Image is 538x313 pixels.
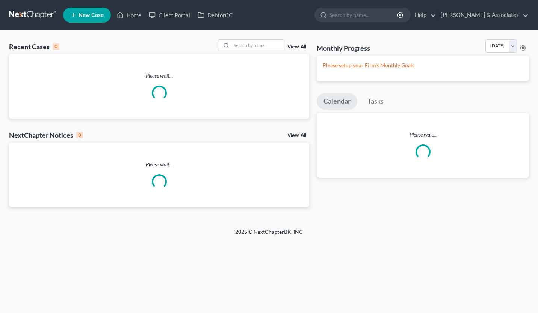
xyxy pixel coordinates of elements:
div: 2025 © NextChapterBK, INC [55,228,483,242]
a: Home [113,8,145,22]
p: Please wait... [9,161,309,168]
input: Search by name... [329,8,398,22]
p: Please wait... [9,72,309,80]
div: 0 [76,132,83,138]
p: Please wait... [317,131,529,138]
h3: Monthly Progress [317,44,370,53]
p: Please setup your Firm's Monthly Goals [323,62,523,69]
a: Client Portal [145,8,194,22]
div: 0 [53,43,59,50]
a: View All [287,133,306,138]
a: View All [287,44,306,50]
span: New Case [79,12,104,18]
div: Recent Cases [9,42,59,51]
a: Help [411,8,436,22]
a: DebtorCC [194,8,236,22]
div: NextChapter Notices [9,131,83,140]
a: Tasks [361,93,390,110]
a: Calendar [317,93,357,110]
input: Search by name... [231,40,284,51]
a: [PERSON_NAME] & Associates [437,8,529,22]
